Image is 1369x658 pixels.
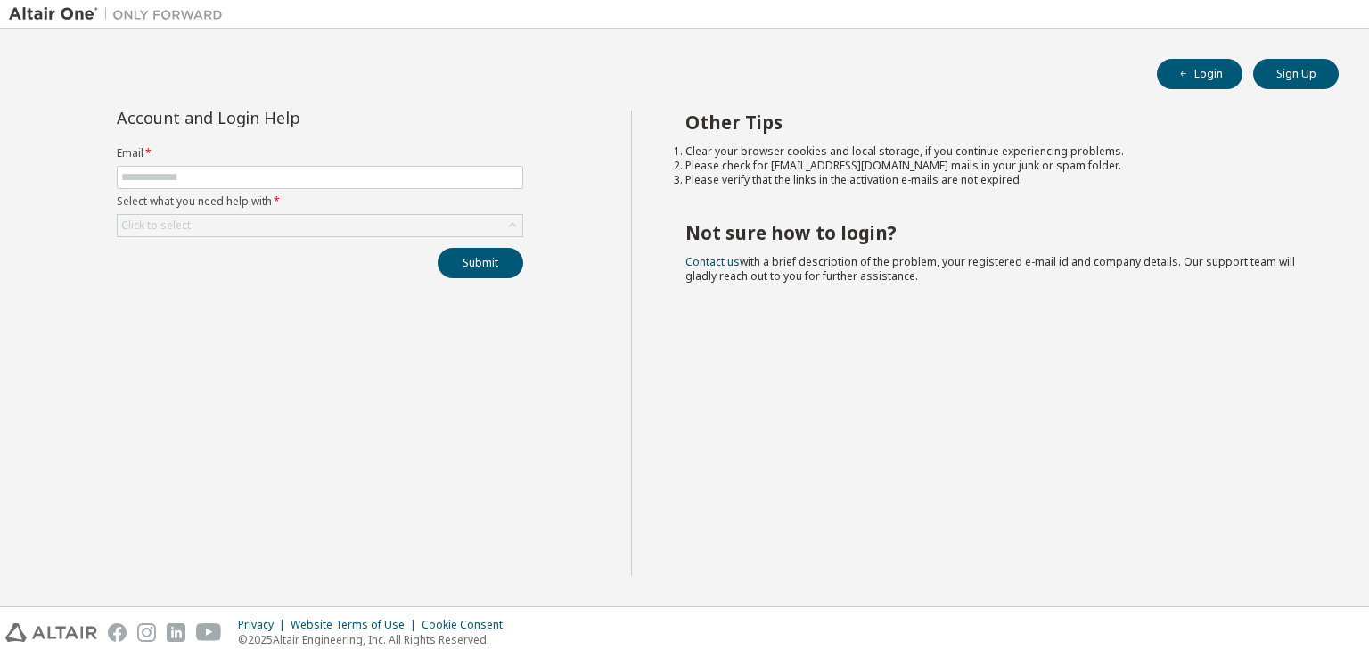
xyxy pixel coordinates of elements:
h2: Other Tips [685,111,1308,134]
img: altair_logo.svg [5,623,97,642]
li: Clear your browser cookies and local storage, if you continue experiencing problems. [685,144,1308,159]
button: Login [1157,59,1242,89]
div: Website Terms of Use [291,618,422,632]
div: Click to select [118,215,522,236]
label: Select what you need help with [117,194,523,209]
img: linkedin.svg [167,623,185,642]
button: Submit [438,248,523,278]
li: Please verify that the links in the activation e-mails are not expired. [685,173,1308,187]
img: facebook.svg [108,623,127,642]
label: Email [117,146,523,160]
span: with a brief description of the problem, your registered e-mail id and company details. Our suppo... [685,254,1295,284]
li: Please check for [EMAIL_ADDRESS][DOMAIN_NAME] mails in your junk or spam folder. [685,159,1308,173]
h2: Not sure how to login? [685,221,1308,244]
div: Click to select [121,218,191,233]
div: Account and Login Help [117,111,442,125]
img: youtube.svg [196,623,222,642]
img: instagram.svg [137,623,156,642]
img: Altair One [9,5,232,23]
a: Contact us [685,254,740,269]
div: Privacy [238,618,291,632]
p: © 2025 Altair Engineering, Inc. All Rights Reserved. [238,632,513,647]
button: Sign Up [1253,59,1339,89]
div: Cookie Consent [422,618,513,632]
